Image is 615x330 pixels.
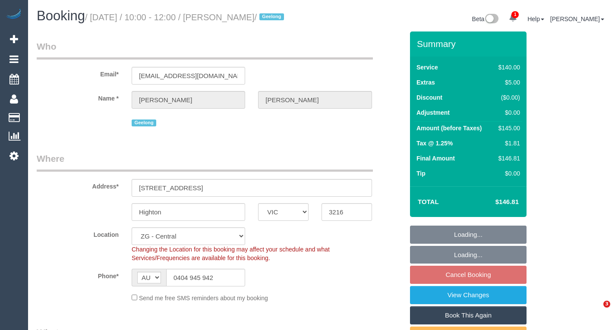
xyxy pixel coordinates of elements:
[416,139,453,148] label: Tax @ 1.25%
[410,306,527,324] a: Book This Again
[416,78,435,87] label: Extras
[85,13,287,22] small: / [DATE] / 10:00 - 12:00 / [PERSON_NAME]
[527,16,544,22] a: Help
[495,169,520,178] div: $0.00
[417,39,522,49] h3: Summary
[132,67,245,85] input: Email*
[586,301,606,321] iframe: Intercom live chat
[30,269,125,280] label: Phone*
[511,11,519,18] span: 1
[30,227,125,239] label: Location
[166,269,245,286] input: Phone*
[30,67,125,79] label: Email*
[132,91,245,109] input: First Name*
[495,154,520,163] div: $146.81
[132,246,330,261] span: Changing the Location for this booking may affect your schedule and what Services/Frequencies are...
[30,179,125,191] label: Address*
[30,91,125,103] label: Name *
[139,295,268,302] span: Send me free SMS reminders about my booking
[5,9,22,21] img: Automaid Logo
[416,93,442,102] label: Discount
[416,63,438,72] label: Service
[505,9,521,28] a: 1
[495,124,520,132] div: $145.00
[37,40,373,60] legend: Who
[495,78,520,87] div: $5.00
[255,13,287,22] span: /
[416,108,450,117] label: Adjustment
[495,139,520,148] div: $1.81
[416,124,482,132] label: Amount (before Taxes)
[495,93,520,102] div: ($0.00)
[132,119,156,126] span: Geelong
[418,198,439,205] strong: Total
[410,286,527,304] a: View Changes
[259,13,284,20] span: Geelong
[322,203,372,221] input: Post Code*
[495,63,520,72] div: $140.00
[416,169,426,178] label: Tip
[550,16,604,22] a: [PERSON_NAME]
[470,198,519,206] h4: $146.81
[484,14,498,25] img: New interface
[472,16,499,22] a: Beta
[132,203,245,221] input: Suburb*
[37,152,373,172] legend: Where
[603,301,610,308] span: 3
[495,108,520,117] div: $0.00
[37,8,85,23] span: Booking
[416,154,455,163] label: Final Amount
[258,91,372,109] input: Last Name*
